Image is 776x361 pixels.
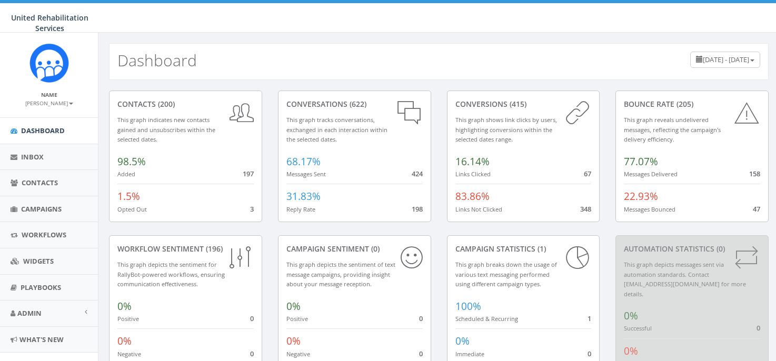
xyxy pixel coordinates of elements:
[117,334,132,348] span: 0%
[580,204,591,214] span: 348
[757,323,760,333] span: 0
[584,169,591,178] span: 67
[624,324,652,332] small: Successful
[21,204,62,214] span: Campaigns
[286,189,321,203] span: 31.83%
[21,126,65,135] span: Dashboard
[286,116,387,143] small: This graph tracks conversations, exchanged in each interaction within the selected dates.
[674,99,693,109] span: (205)
[25,99,73,107] small: [PERSON_NAME]
[624,260,746,298] small: This graph depicts messages sent via automation standards. Contact [EMAIL_ADDRESS][DOMAIN_NAME] f...
[455,116,557,143] small: This graph shows link clicks by users, highlighting conversions within the selected dates range.
[41,91,57,98] small: Name
[455,299,481,313] span: 100%
[753,204,760,214] span: 47
[117,189,140,203] span: 1.5%
[624,170,678,178] small: Messages Delivered
[286,315,308,323] small: Positive
[455,189,490,203] span: 83.86%
[588,314,591,323] span: 1
[749,169,760,178] span: 158
[455,315,518,323] small: Scheduled & Recurring
[455,155,490,168] span: 16.14%
[455,334,470,348] span: 0%
[117,350,141,358] small: Negative
[455,170,491,178] small: Links Clicked
[624,244,760,254] div: Automation Statistics
[117,116,215,143] small: This graph indicates new contacts gained and unsubscribes within the selected dates.
[117,155,146,168] span: 98.5%
[455,350,484,358] small: Immediate
[455,260,557,288] small: This graph breaks down the usage of various text messaging performed using different campaign types.
[117,170,135,178] small: Added
[455,205,502,213] small: Links Not Clicked
[286,155,321,168] span: 68.17%
[286,299,301,313] span: 0%
[286,99,423,109] div: conversations
[250,204,254,214] span: 3
[22,230,66,239] span: Workflows
[117,315,139,323] small: Positive
[624,155,658,168] span: 77.07%
[243,169,254,178] span: 197
[117,52,197,69] h2: Dashboard
[286,170,326,178] small: Messages Sent
[703,55,749,64] span: [DATE] - [DATE]
[455,99,592,109] div: conversions
[19,335,64,344] span: What's New
[624,116,721,143] small: This graph reveals undelivered messages, reflecting the campaign's delivery efficiency.
[117,260,225,288] small: This graph depicts the sentiment for RallyBot-powered workflows, ensuring communication effective...
[508,99,526,109] span: (415)
[412,204,423,214] span: 198
[25,98,73,107] a: [PERSON_NAME]
[22,178,58,187] span: Contacts
[624,189,658,203] span: 22.93%
[455,244,592,254] div: Campaign Statistics
[624,99,760,109] div: Bounce Rate
[117,244,254,254] div: Workflow Sentiment
[21,152,44,162] span: Inbox
[369,244,380,254] span: (0)
[412,169,423,178] span: 424
[117,299,132,313] span: 0%
[23,256,54,266] span: Widgets
[117,205,147,213] small: Opted Out
[588,349,591,358] span: 0
[156,99,175,109] span: (200)
[624,205,675,213] small: Messages Bounced
[624,344,638,358] span: 0%
[250,349,254,358] span: 0
[21,283,61,292] span: Playbooks
[286,350,310,358] small: Negative
[286,244,423,254] div: Campaign Sentiment
[347,99,366,109] span: (622)
[535,244,546,254] span: (1)
[286,260,395,288] small: This graph depicts the sentiment of text message campaigns, providing insight about your message ...
[204,244,223,254] span: (196)
[714,244,725,254] span: (0)
[419,349,423,358] span: 0
[117,99,254,109] div: contacts
[419,314,423,323] span: 0
[624,309,638,323] span: 0%
[286,205,315,213] small: Reply Rate
[29,43,69,83] img: Rally_Corp_Icon_1.png
[11,13,88,33] span: United Rehabilitation Services
[250,314,254,323] span: 0
[286,334,301,348] span: 0%
[17,308,42,318] span: Admin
